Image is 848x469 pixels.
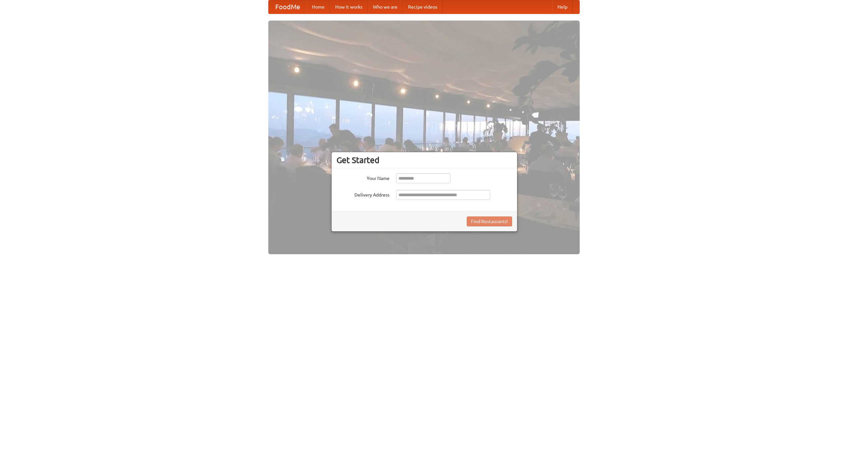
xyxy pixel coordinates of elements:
a: Who we are [368,0,403,14]
label: Your Name [337,173,390,182]
a: Help [552,0,573,14]
a: FoodMe [269,0,307,14]
button: Find Restaurants! [467,216,512,226]
a: Home [307,0,330,14]
a: Recipe videos [403,0,443,14]
a: How it works [330,0,368,14]
h3: Get Started [337,155,512,165]
label: Delivery Address [337,190,390,198]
